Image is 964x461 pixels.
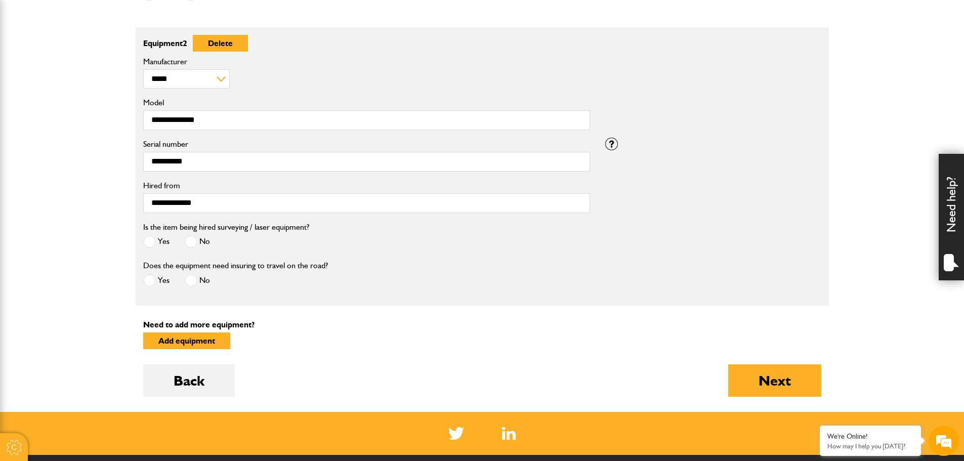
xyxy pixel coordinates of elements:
div: Need help? [939,154,964,280]
label: Hired from [143,182,590,190]
label: No [185,235,210,248]
label: Manufacturer [143,58,590,66]
input: Enter your last name [13,94,185,116]
input: Enter your email address [13,123,185,146]
p: Need to add more equipment? [143,321,821,329]
p: Equipment [143,35,590,52]
div: Chat with us now [53,57,170,70]
label: Is the item being hired surveying / laser equipment? [143,223,309,231]
label: Yes [143,274,170,287]
img: Linked In [502,427,516,440]
button: Next [728,364,821,397]
img: d_20077148190_company_1631870298795_20077148190 [17,56,43,70]
label: Model [143,99,590,107]
button: Delete [193,35,248,52]
button: Add equipment [143,332,230,349]
div: We're Online! [827,432,913,441]
p: How may I help you today? [827,442,913,450]
textarea: Type your message and hit 'Enter' [13,183,185,303]
label: Yes [143,235,170,248]
img: Twitter [448,427,464,440]
label: Serial number [143,140,590,148]
em: Start Chat [138,312,184,325]
span: 2 [183,38,187,48]
div: Minimize live chat window [166,5,190,29]
input: Enter your phone number [13,153,185,176]
label: No [185,274,210,287]
button: Back [143,364,235,397]
label: Does the equipment need insuring to travel on the road? [143,262,328,270]
a: LinkedIn [502,427,516,440]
